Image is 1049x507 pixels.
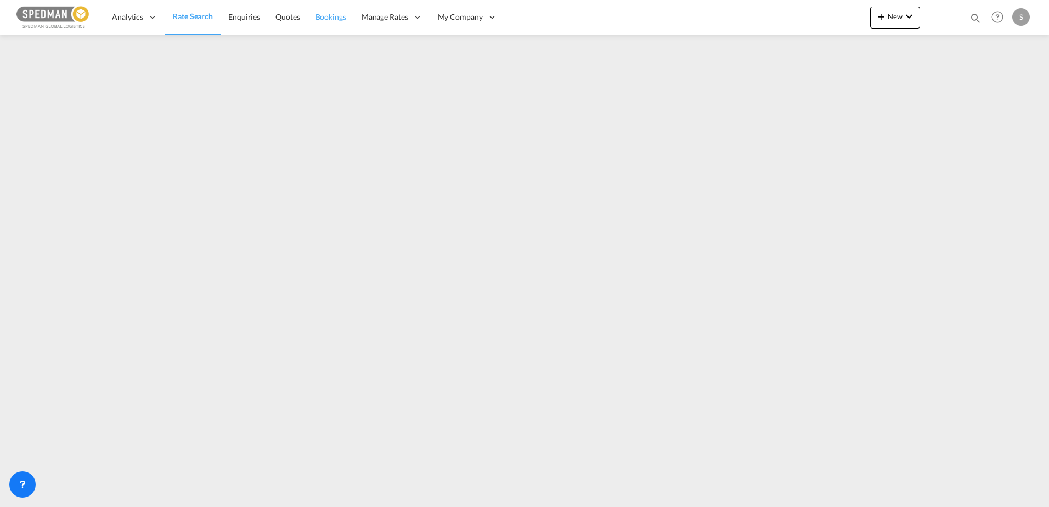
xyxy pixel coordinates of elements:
[275,12,300,21] span: Quotes
[112,12,143,22] span: Analytics
[362,12,408,22] span: Manage Rates
[1012,8,1030,26] div: S
[988,8,1012,27] div: Help
[875,12,916,21] span: New
[969,12,982,24] md-icon: icon-magnify
[870,7,920,29] button: icon-plus 400-fgNewicon-chevron-down
[228,12,260,21] span: Enquiries
[875,10,888,23] md-icon: icon-plus 400-fg
[969,12,982,29] div: icon-magnify
[173,12,213,21] span: Rate Search
[315,12,346,21] span: Bookings
[903,10,916,23] md-icon: icon-chevron-down
[16,5,91,30] img: c12ca350ff1b11efb6b291369744d907.png
[438,12,483,22] span: My Company
[988,8,1007,26] span: Help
